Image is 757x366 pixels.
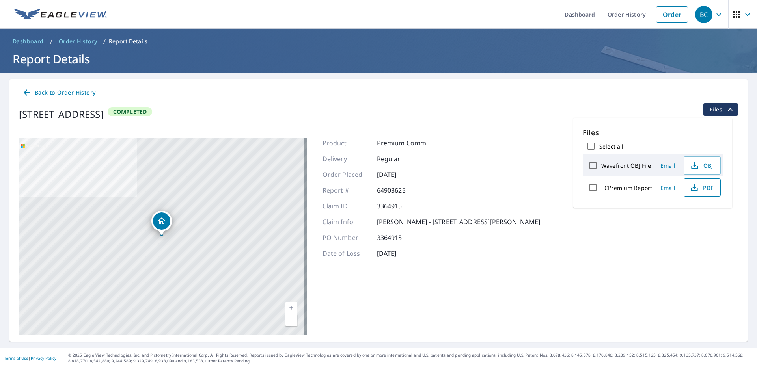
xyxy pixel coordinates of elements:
p: Regular [377,154,424,163]
p: © 2025 Eagle View Technologies, Inc. and Pictometry International Corp. All Rights Reserved. Repo... [68,352,753,364]
span: Completed [108,108,152,115]
p: 64903625 [377,186,424,195]
span: OBJ [689,161,714,170]
label: Wavefront OBJ File [601,162,651,169]
p: Report Details [109,37,147,45]
a: Current Level 17, Zoom Out [285,314,297,326]
li: / [103,37,106,46]
p: | [4,356,56,360]
span: Files [710,105,735,114]
p: Report # [323,186,370,195]
button: PDF [684,178,721,197]
p: Premium Comm. [377,138,428,148]
nav: breadcrumb [9,35,748,48]
a: Order History [56,35,100,48]
button: Email [655,160,681,172]
p: Claim ID [323,201,370,211]
p: [DATE] [377,170,424,179]
h1: Report Details [9,51,748,67]
p: PO Number [323,233,370,242]
a: Order [656,6,688,23]
label: ECPremium Report [601,184,652,191]
p: Files [583,127,723,138]
a: Dashboard [9,35,47,48]
img: EV Logo [14,9,107,20]
span: Email [658,162,677,169]
span: Order History [59,37,97,45]
button: Email [655,182,681,194]
span: Back to Order History [22,88,95,98]
p: [DATE] [377,249,424,258]
span: Email [658,184,677,191]
a: Current Level 17, Zoom In [285,302,297,314]
div: [STREET_ADDRESS] [19,107,104,121]
p: 3364915 [377,233,424,242]
p: 3364915 [377,201,424,211]
a: Privacy Policy [31,355,56,361]
span: PDF [689,183,714,192]
p: [PERSON_NAME] - [STREET_ADDRESS][PERSON_NAME] [377,217,541,227]
div: BC [695,6,712,23]
button: OBJ [684,156,721,175]
li: / [50,37,52,46]
span: Dashboard [13,37,44,45]
p: Product [323,138,370,148]
a: Back to Order History [19,85,99,100]
p: Date of Loss [323,249,370,258]
a: Terms of Use [4,355,28,361]
p: Order Placed [323,170,370,179]
p: Delivery [323,154,370,163]
button: filesDropdownBtn-64903625 [703,103,738,116]
p: Claim Info [323,217,370,227]
label: Select all [599,143,623,150]
div: Dropped pin, building 1, Residential property, 213 Beech Rd Spring Brook Township, PA 18444 [151,211,172,235]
